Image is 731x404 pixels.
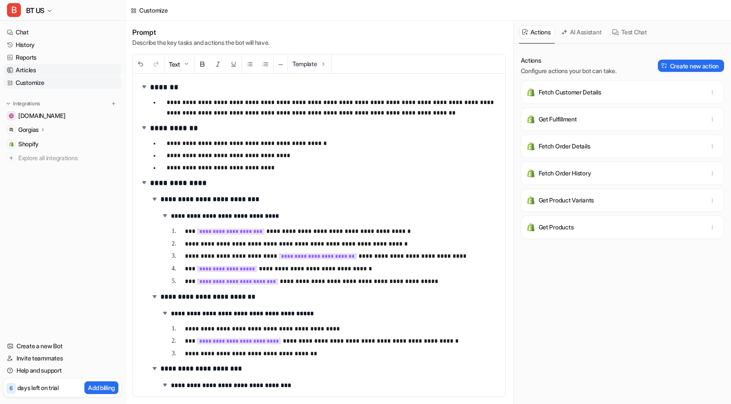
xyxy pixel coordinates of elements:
[3,340,121,352] a: Create a new Bot
[164,55,194,74] button: Text
[210,55,226,74] button: Italic
[161,211,169,220] img: expand-arrow.svg
[18,140,39,148] span: Shopify
[7,3,21,17] span: B
[526,115,535,124] img: Get Fulfillment icon
[230,61,237,67] img: Underline
[246,61,253,67] img: Unordered List
[161,309,169,317] img: expand-arrow.svg
[526,142,535,151] img: Fetch Order Details icon
[262,61,269,67] img: Ordered List
[226,55,241,74] button: Underline
[526,196,535,205] img: Get Product Variants icon
[3,26,121,38] a: Chat
[9,127,14,132] img: Gorgias
[519,25,555,39] button: Actions
[215,61,221,67] img: Italic
[658,60,724,72] button: Create new action
[140,123,148,132] img: expand-arrow.svg
[111,101,117,107] img: menu_add.svg
[9,113,14,118] img: bentleytrike.com
[539,115,577,124] p: Get Fulfillment
[5,101,11,107] img: expand menu
[194,55,210,74] button: Bold
[609,25,651,39] button: Test Chat
[150,364,159,373] img: expand-arrow.svg
[17,383,59,392] p: days left on trial
[242,55,258,74] button: Unordered List
[661,63,667,69] img: Create action
[139,6,168,15] div: Customize
[526,223,535,232] img: Get Products icon
[133,55,148,74] button: Undo
[183,61,190,67] img: Dropdown Down Arrow
[137,61,144,67] img: Undo
[3,39,121,51] a: History
[3,99,43,108] button: Integrations
[539,196,594,205] p: Get Product Variants
[288,54,331,73] button: Template
[274,55,288,74] button: ─
[3,352,121,364] a: Invite teammates
[521,56,617,65] p: Actions
[3,138,121,150] a: ShopifyShopify
[150,195,159,203] img: expand-arrow.svg
[526,88,535,97] img: Fetch Customer Details icon
[3,64,121,76] a: Articles
[3,364,121,377] a: Help and support
[539,142,590,151] p: Fetch Order Details
[88,383,115,392] p: Add billing
[10,384,13,392] p: 6
[3,77,121,89] a: Customize
[148,55,164,74] button: Redo
[18,151,118,165] span: Explore all integrations
[150,292,159,301] img: expand-arrow.svg
[521,67,617,75] p: Configure actions your bot can take.
[526,169,535,178] img: Fetch Order History icon
[7,154,16,162] img: explore all integrations
[140,82,148,91] img: expand-arrow.svg
[539,223,574,232] p: Get Products
[132,38,269,47] p: Describe the key tasks and actions the bot will have.
[18,125,39,134] p: Gorgias
[84,381,118,394] button: Add billing
[558,25,606,39] button: AI Assistant
[539,169,591,178] p: Fetch Order History
[26,4,44,17] span: BT US
[3,110,121,122] a: bentleytrike.com[DOMAIN_NAME]
[132,28,269,37] h1: Prompt
[258,55,273,74] button: Ordered List
[13,100,40,107] p: Integrations
[3,152,121,164] a: Explore all integrations
[9,141,14,147] img: Shopify
[3,51,121,64] a: Reports
[199,61,206,67] img: Bold
[161,380,169,389] img: expand-arrow.svg
[140,178,148,187] img: expand-arrow.svg
[18,111,65,120] span: [DOMAIN_NAME]
[153,61,160,67] img: Redo
[320,61,327,67] img: Template
[539,88,601,97] p: Fetch Customer Details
